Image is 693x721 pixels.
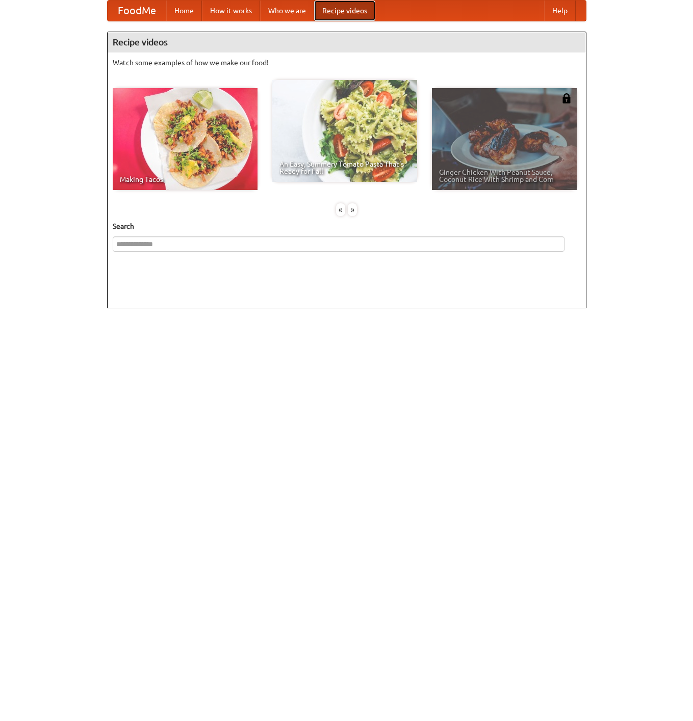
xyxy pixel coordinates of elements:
a: Home [166,1,202,21]
div: » [348,203,357,216]
h5: Search [113,221,581,231]
span: Making Tacos [120,176,250,183]
a: FoodMe [108,1,166,21]
a: How it works [202,1,260,21]
img: 483408.png [561,93,572,103]
p: Watch some examples of how we make our food! [113,58,581,68]
a: Recipe videos [314,1,375,21]
a: Help [544,1,576,21]
a: Who we are [260,1,314,21]
a: Making Tacos [113,88,258,190]
h4: Recipe videos [108,32,586,52]
span: An Easy, Summery Tomato Pasta That's Ready for Fall [279,161,410,175]
div: « [336,203,345,216]
a: An Easy, Summery Tomato Pasta That's Ready for Fall [272,80,417,182]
